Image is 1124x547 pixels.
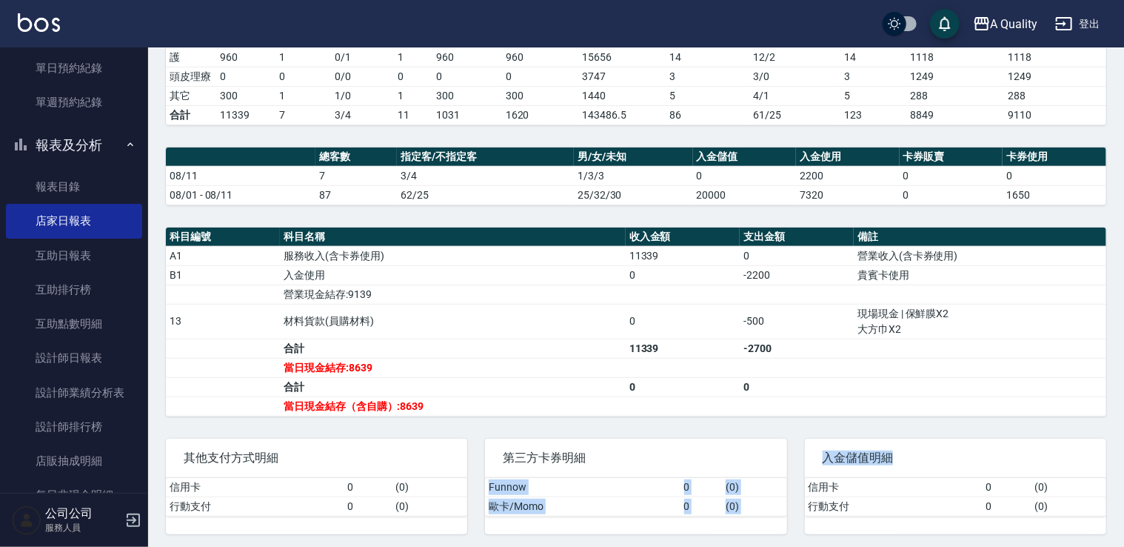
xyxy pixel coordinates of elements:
td: 7 [315,166,397,185]
td: 9110 [1004,105,1108,125]
td: 0 [344,497,392,516]
td: 0 [394,67,432,86]
td: 0 / 0 [331,67,394,86]
td: 合計 [280,339,626,358]
td: 0 [900,166,1003,185]
td: 300 [502,86,579,105]
td: 13 [166,304,280,339]
td: 0 [983,497,1031,516]
td: 0 [740,246,854,265]
td: 7320 [796,185,900,205]
a: 單週預約紀錄 [6,85,142,119]
th: 支出金額 [740,228,854,247]
td: -500 [740,304,854,339]
th: 卡券使用 [1003,147,1106,167]
p: 服務人員 [45,521,121,534]
th: 入金使用 [796,147,900,167]
button: 報表及分析 [6,126,142,165]
td: 歐卡/Momo [485,497,680,516]
td: ( 0 ) [1031,478,1106,497]
span: 其他支付方式明細 [184,451,449,465]
a: 互助排行榜 [6,273,142,307]
td: 0 [1003,166,1106,185]
td: 0 / 1 [331,47,394,67]
td: 7 [275,105,332,125]
td: 87 [315,185,397,205]
td: 0 [983,478,1031,497]
td: 3747 [578,67,666,86]
td: B1 [166,265,280,285]
a: 店家日報表 [6,204,142,238]
td: ( 0 ) [392,497,468,516]
td: 1 [394,47,432,67]
td: 300 [432,86,502,105]
td: 材料貨款(員購材料) [280,304,626,339]
td: 營業現金結存:9139 [280,285,626,304]
td: 288 [1004,86,1108,105]
td: 14 [840,47,907,67]
td: 62/25 [397,185,574,205]
table: a dense table [805,478,1106,517]
a: 互助點數明細 [6,307,142,341]
a: 設計師日報表 [6,341,142,375]
td: 信用卡 [805,478,983,497]
td: 1620 [502,105,579,125]
td: 1 / 0 [331,86,394,105]
td: 11339 [626,339,740,358]
td: 當日現金結存:8639 [280,358,626,377]
td: 貴賓卡使用 [854,265,1106,285]
td: -2700 [740,339,854,358]
table: a dense table [166,228,1106,417]
a: 店販抽成明細 [6,444,142,478]
td: 5 [666,86,750,105]
td: 合計 [166,105,216,125]
td: Funnow [485,478,680,497]
td: 08/01 - 08/11 [166,185,315,205]
td: 123 [840,105,907,125]
td: -2200 [740,265,854,285]
td: 0 [216,67,275,86]
td: 1 [275,47,332,67]
button: 登出 [1049,10,1106,38]
a: 單日預約紀錄 [6,51,142,85]
a: 互助日報表 [6,239,142,273]
button: save [930,9,960,39]
td: 現場現金 | 保鮮膜X2 大方巾X2 [854,304,1106,339]
td: 護 [166,47,216,67]
td: 11339 [626,246,740,265]
td: 行動支付 [166,497,344,516]
td: 1031 [432,105,502,125]
td: A1 [166,246,280,265]
span: 第三方卡券明細 [503,451,769,465]
td: 20000 [693,185,797,205]
th: 男/女/未知 [574,147,693,167]
td: 960 [432,47,502,67]
th: 備註 [854,228,1106,247]
td: 11339 [216,105,275,125]
td: 0 [740,377,854,397]
a: 設計師業績分析表 [6,376,142,410]
td: 0 [626,265,740,285]
td: 1/3/3 [574,166,693,185]
td: 12 / 2 [749,47,840,67]
td: 15656 [578,47,666,67]
td: 服務收入(含卡券使用) [280,246,626,265]
td: ( 0 ) [722,497,787,516]
td: 0 [502,67,579,86]
td: 0 [900,185,1003,205]
td: 4 / 1 [749,86,840,105]
table: a dense table [485,478,786,517]
td: 14 [666,47,750,67]
th: 卡券販賣 [900,147,1003,167]
td: 1249 [1004,67,1108,86]
td: ( 0 ) [392,478,468,497]
td: 1440 [578,86,666,105]
td: 2200 [796,166,900,185]
td: 3/4 [331,105,394,125]
a: 每日非現金明細 [6,478,142,512]
td: 960 [216,47,275,67]
th: 總客數 [315,147,397,167]
td: 61/25 [749,105,840,125]
td: 1118 [1004,47,1108,67]
th: 指定客/不指定客 [397,147,574,167]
